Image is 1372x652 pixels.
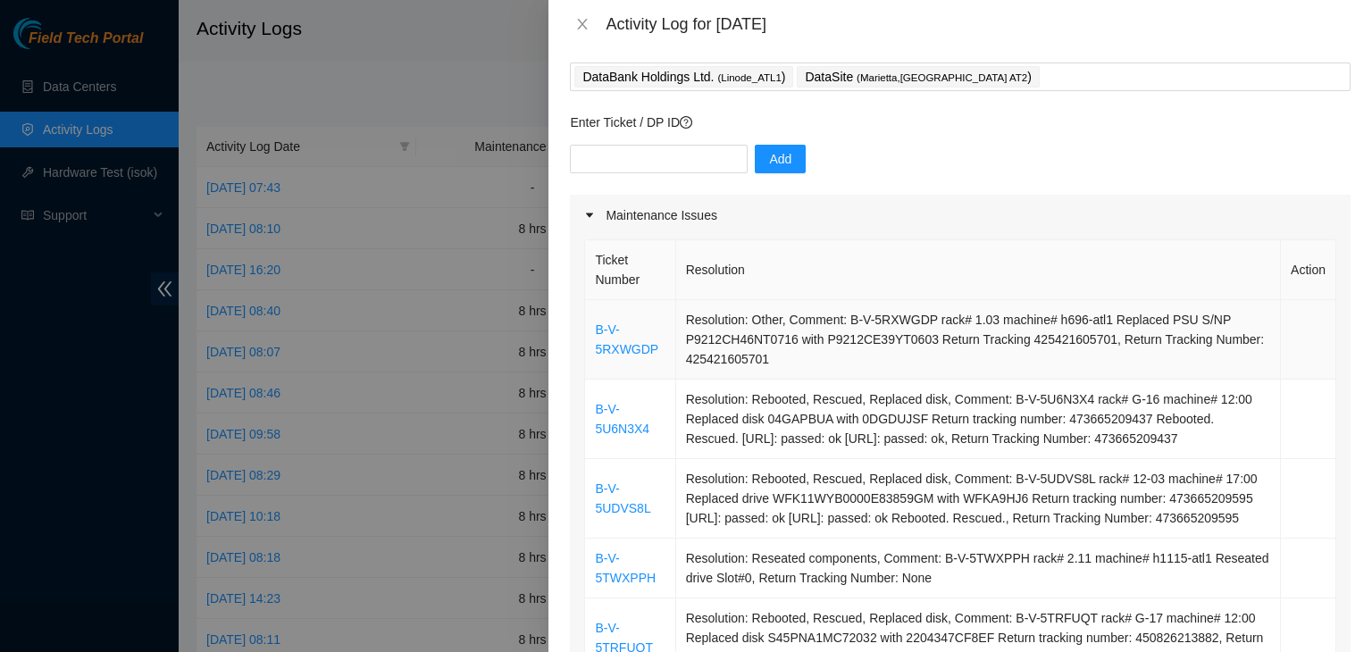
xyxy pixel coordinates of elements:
[755,145,806,173] button: Add
[570,113,1351,132] p: Enter Ticket / DP ID
[676,380,1281,459] td: Resolution: Rebooted, Rescued, Replaced disk, Comment: B-V-5U6N3X4 rack# G-16 machine# 12:00 Repl...
[717,72,781,83] span: ( Linode_ATL1
[606,14,1351,34] div: Activity Log for [DATE]
[1281,240,1336,300] th: Action
[857,72,1027,83] span: ( Marietta,[GEOGRAPHIC_DATA] AT2
[676,300,1281,380] td: Resolution: Other, Comment: B-V-5RXWGDP rack# 1.03 machine# h696-atl1 Replaced PSU S/NP P9212CH46...
[805,67,1031,88] p: DataSite )
[575,17,590,31] span: close
[582,67,785,88] p: DataBank Holdings Ltd. )
[595,402,649,436] a: B-V-5U6N3X4
[595,551,656,585] a: B-V-5TWXPPH
[595,481,650,515] a: B-V-5UDVS8L
[570,16,595,33] button: Close
[585,240,675,300] th: Ticket Number
[676,459,1281,539] td: Resolution: Rebooted, Rescued, Replaced disk, Comment: B-V-5UDVS8L rack# 12-03 machine# 17:00 Rep...
[769,149,791,169] span: Add
[595,322,658,356] a: B-V-5RXWGDP
[676,539,1281,598] td: Resolution: Reseated components, Comment: B-V-5TWXPPH rack# 2.11 machine# h1115-atl1 Reseated dri...
[570,195,1351,236] div: Maintenance Issues
[676,240,1281,300] th: Resolution
[680,116,692,129] span: question-circle
[584,210,595,221] span: caret-right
